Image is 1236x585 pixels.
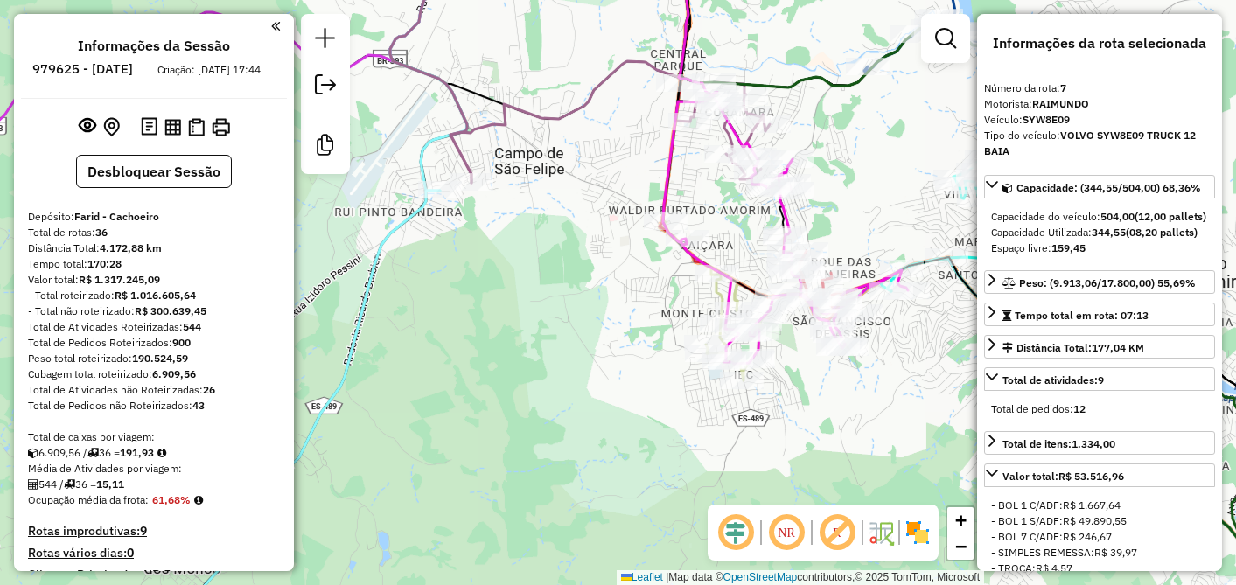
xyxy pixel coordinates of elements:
[28,209,280,225] div: Depósito:
[28,546,280,561] h4: Rotas vários dias:
[28,288,280,303] div: - Total roteirizado:
[28,461,280,477] div: Média de Atividades por viagem:
[28,382,280,398] div: Total de Atividades não Roteirizadas:
[120,446,154,459] strong: 191,93
[28,568,280,582] h4: Clientes Priorizados NR:
[991,498,1208,513] div: - BOL 1 C/ADF:
[28,240,280,256] div: Distância Total:
[96,477,124,491] strong: 15,11
[991,240,1208,256] div: Espaço livre:
[74,210,159,223] strong: Farid - Cachoeiro
[991,513,1208,529] div: - BOL 1 S/ADF:
[666,571,668,583] span: |
[723,571,798,583] a: OpenStreetMap
[984,335,1215,359] a: Distância Total:177,04 KM
[172,336,191,349] strong: 900
[28,256,280,272] div: Tempo total:
[1073,402,1086,415] strong: 12
[1063,514,1127,527] span: R$ 49.890,55
[984,303,1215,326] a: Tempo total em rota: 07:13
[984,128,1215,159] div: Tipo do veículo:
[867,519,895,547] img: Fluxo de ruas
[779,261,823,279] div: Atividade não roteirizada - BAR PRONTO SOCORRO
[64,479,75,490] i: Total de rotas
[991,561,1208,576] div: - TROCA:
[984,431,1215,455] a: Total de itens:1.334,00
[115,289,196,302] strong: R$ 1.016.605,64
[1002,340,1144,356] div: Distância Total:
[28,366,280,382] div: Cubagem total roteirizado:
[991,209,1208,225] div: Capacidade do veículo:
[1023,113,1070,126] strong: SYW8E09
[135,304,206,317] strong: R$ 300.639,45
[95,226,108,239] strong: 36
[816,512,858,554] span: Exibir rótulo
[28,319,280,335] div: Total de Atividades Roteirizadas:
[308,67,343,107] a: Exportar sessão
[1002,436,1115,452] div: Total de itens:
[32,61,133,77] h6: 979625 - [DATE]
[152,493,191,506] strong: 61,68%
[150,62,268,78] div: Criação: [DATE] 17:44
[87,257,122,270] strong: 170:28
[28,225,280,240] div: Total de rotas:
[1016,181,1201,194] span: Capacidade: (344,55/504,00) 68,36%
[928,21,963,56] a: Exibir filtros
[991,401,1208,417] div: Total de pedidos:
[1058,470,1124,483] strong: R$ 53.516,96
[1100,210,1135,223] strong: 504,00
[308,21,343,60] a: Nova sessão e pesquisa
[991,545,1208,561] div: - SIMPLES REMESSA:
[192,399,205,412] strong: 43
[1126,226,1198,239] strong: (08,20 pallets)
[157,448,166,458] i: Meta Caixas/viagem: 1,00 Diferença: 190,93
[137,114,161,141] button: Logs desbloquear sessão
[308,128,343,167] a: Criar modelo
[1036,561,1072,575] span: R$ 4,57
[782,261,826,279] div: Atividade não roteirizada - BAR PRONTO SOCORRO
[955,509,967,531] span: +
[28,351,280,366] div: Peso total roteirizado:
[1015,309,1149,322] span: Tempo total em rota: 07:13
[208,115,234,140] button: Imprimir Rotas
[28,398,280,414] div: Total de Pedidos não Roteirizados:
[991,529,1208,545] div: - BOL 7 C/ADF:
[271,16,280,36] a: Clique aqui para minimizar o painel
[127,545,134,561] strong: 0
[76,155,232,188] button: Desbloquear Sessão
[984,96,1215,112] div: Motorista:
[28,479,38,490] i: Total de Atividades
[161,115,185,138] button: Visualizar relatório de Roteirização
[1002,373,1104,387] span: Total de atividades:
[1032,97,1089,110] strong: RAIMUNDO
[621,571,663,583] a: Leaflet
[140,523,147,539] strong: 9
[984,129,1196,157] strong: VOLVO SYW8E09 TRUCK 12 BAIA
[100,114,123,141] button: Centralizar mapa no depósito ou ponto de apoio
[28,272,280,288] div: Valor total:
[1063,498,1121,512] span: R$ 1.667,64
[1094,546,1137,559] span: R$ 39,97
[715,512,757,554] span: Ocultar deslocamento
[1098,373,1104,387] strong: 9
[904,519,932,547] img: Exibir/Ocultar setores
[984,394,1215,424] div: Total de atividades:9
[1072,437,1115,450] strong: 1.334,00
[984,463,1215,487] a: Valor total:R$ 53.516,96
[183,320,201,333] strong: 544
[79,273,160,286] strong: R$ 1.317.245,09
[194,495,203,505] em: Média calculada utilizando a maior ocupação (%Peso ou %Cubagem) de cada rota da sessão. Rotas cro...
[765,512,807,554] span: Ocultar NR
[984,35,1215,52] h4: Informações da rota selecionada
[28,335,280,351] div: Total de Pedidos Roteirizados:
[132,352,188,365] strong: 190.524,59
[984,112,1215,128] div: Veículo:
[28,448,38,458] i: Cubagem total roteirizado
[1135,210,1206,223] strong: (12,00 pallets)
[1019,276,1196,289] span: Peso: (9.913,06/17.800,00) 55,69%
[947,507,974,533] a: Zoom in
[100,241,162,254] strong: 4.172,88 km
[984,202,1215,263] div: Capacidade: (344,55/504,00) 68,36%
[28,429,280,445] div: Total de caixas por viagem:
[1092,226,1126,239] strong: 344,55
